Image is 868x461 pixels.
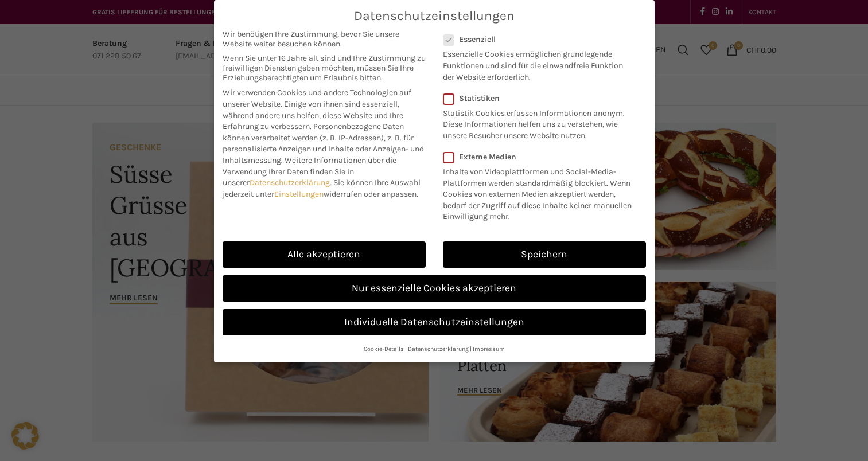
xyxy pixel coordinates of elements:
span: Wir verwenden Cookies und andere Technologien auf unserer Website. Einige von ihnen sind essenzie... [223,88,411,131]
a: Datenschutzerklärung [250,178,330,187]
p: Statistik Cookies erfassen Informationen anonym. Diese Informationen helfen uns zu verstehen, wie... [443,103,631,142]
label: Statistiken [443,93,631,103]
label: Externe Medien [443,152,639,162]
span: Personenbezogene Daten können verarbeitet werden (z. B. IP-Adressen), z. B. für personalisierte A... [223,122,424,165]
span: Datenschutzeinstellungen [354,9,515,24]
a: Alle akzeptieren [223,241,426,268]
span: Wenn Sie unter 16 Jahre alt sind und Ihre Zustimmung zu freiwilligen Diensten geben möchten, müss... [223,53,426,83]
label: Essenziell [443,34,631,44]
a: Individuelle Datenschutzeinstellungen [223,309,646,335]
span: Wir benötigen Ihre Zustimmung, bevor Sie unsere Website weiter besuchen können. [223,29,426,49]
a: Einstellungen [274,189,324,199]
a: Nur essenzielle Cookies akzeptieren [223,275,646,302]
p: Essenzielle Cookies ermöglichen grundlegende Funktionen und sind für die einwandfreie Funktion de... [443,44,631,83]
a: Datenschutzerklärung [408,345,469,353]
a: Cookie-Details [364,345,404,353]
span: Sie können Ihre Auswahl jederzeit unter widerrufen oder anpassen. [223,178,421,199]
span: Weitere Informationen über die Verwendung Ihrer Daten finden Sie in unserer . [223,155,396,187]
a: Speichern [443,241,646,268]
p: Inhalte von Videoplattformen und Social-Media-Plattformen werden standardmäßig blockiert. Wenn Co... [443,162,639,222]
a: Impressum [473,345,505,353]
